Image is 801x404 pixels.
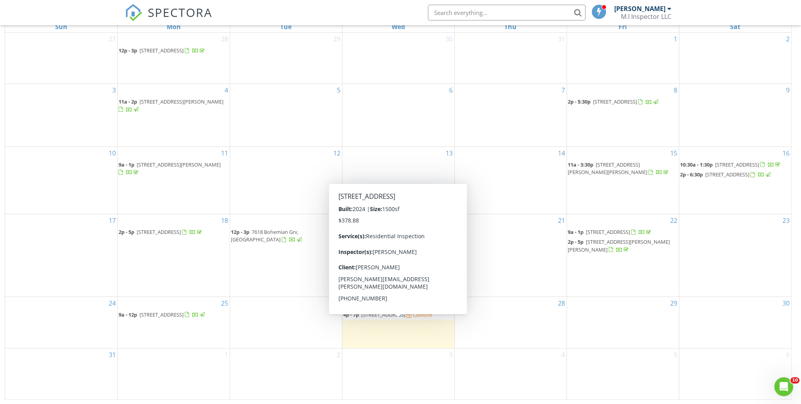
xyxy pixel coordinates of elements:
td: Go to August 14, 2025 [454,146,567,214]
td: Go to July 28, 2025 [117,33,230,84]
span: 9a - 12p [119,311,137,318]
span: [STREET_ADDRESS] [705,171,749,178]
td: Go to August 25, 2025 [117,297,230,348]
a: Sunday [54,21,69,32]
span: 12p - 3p [231,228,249,235]
a: Go to August 8, 2025 [672,84,679,96]
a: Saturday [729,21,742,32]
a: Go to August 25, 2025 [219,297,230,309]
a: 12p - 3p 7618 Bohemian Grv, [GEOGRAPHIC_DATA] [231,228,341,245]
a: Go to August 16, 2025 [781,147,791,159]
a: Go to September 5, 2025 [672,348,679,361]
span: [STREET_ADDRESS][PERSON_NAME][PERSON_NAME] [568,161,647,176]
span: 11a - 3:30p [568,161,593,168]
span: [STREET_ADDRESS][PERSON_NAME] [137,161,221,168]
a: Go to August 19, 2025 [332,214,342,227]
a: Go to August 23, 2025 [781,214,791,227]
a: Go to August 7, 2025 [560,84,567,96]
span: [STREET_ADDRESS] [586,228,630,235]
a: 2p - 5p [STREET_ADDRESS][PERSON_NAME][PERSON_NAME] [568,237,678,254]
a: 4p - 7p [STREET_ADDRESS] [343,311,407,318]
span: [STREET_ADDRESS] [361,311,405,318]
td: Go to August 2, 2025 [679,33,791,84]
td: Go to August 27, 2025 [342,297,454,348]
a: Go to July 31, 2025 [556,33,567,45]
span: 9a - 1p [568,228,584,235]
a: Go to September 4, 2025 [560,348,567,361]
a: 3p - 7p [STREET_ADDRESS][PERSON_NAME] [343,228,445,243]
td: Go to September 2, 2025 [230,348,342,399]
span: [STREET_ADDRESS] [593,98,637,105]
a: 9a - 1p [STREET_ADDRESS][PERSON_NAME] [119,160,229,177]
a: 2p - 5p [STREET_ADDRESS] [119,228,203,235]
a: 9a - 1p [STREET_ADDRESS] [568,228,678,237]
td: Go to August 23, 2025 [679,214,791,297]
a: Go to August 26, 2025 [332,297,342,309]
td: Go to August 17, 2025 [5,214,117,297]
a: Go to September 3, 2025 [448,348,454,361]
a: Go to August 5, 2025 [335,84,342,96]
td: Go to September 6, 2025 [679,348,791,399]
td: Go to September 3, 2025 [342,348,454,399]
a: Go to July 29, 2025 [332,33,342,45]
td: Go to August 11, 2025 [117,146,230,214]
span: 2p - 5:30p [568,98,591,105]
span: 9a - 1p [119,161,134,168]
a: 2p - 5p [STREET_ADDRESS] [119,228,229,237]
a: 4p - 7p [STREET_ADDRESS] Confirm [343,310,453,320]
td: Go to August 8, 2025 [567,84,679,146]
a: 9a - 1p [STREET_ADDRESS][PERSON_NAME] [119,161,221,176]
a: Go to August 11, 2025 [219,147,230,159]
span: 10:30a - 1:30p [680,161,713,168]
span: [STREET_ADDRESS] [715,161,759,168]
td: Go to August 31, 2025 [5,348,117,399]
a: Go to July 27, 2025 [107,33,117,45]
span: 10 [790,377,799,384]
td: Go to September 1, 2025 [117,348,230,399]
a: Friday [617,21,628,32]
a: 2p - 5:30p [STREET_ADDRESS] [568,98,660,105]
a: Tuesday [279,21,293,32]
a: Go to August 3, 2025 [111,84,117,96]
td: Go to August 21, 2025 [454,214,567,297]
td: Go to August 12, 2025 [230,146,342,214]
a: Go to August 1, 2025 [672,33,679,45]
a: Go to August 12, 2025 [332,147,342,159]
a: Go to August 15, 2025 [669,147,679,159]
a: 11a - 3:30p [STREET_ADDRESS][PERSON_NAME][PERSON_NAME] [568,160,678,177]
a: Go to August 13, 2025 [444,147,454,159]
a: Wednesday [390,21,407,32]
td: Go to August 15, 2025 [567,146,679,214]
a: 3p - 7p [STREET_ADDRESS][PERSON_NAME] [343,228,453,245]
a: 11a - 3:30p [STREET_ADDRESS][PERSON_NAME][PERSON_NAME] [568,161,670,176]
iframe: Intercom live chat [774,377,793,396]
td: Go to August 30, 2025 [679,297,791,348]
a: 11a - 2p [STREET_ADDRESS][PERSON_NAME] [119,97,229,114]
a: Go to August 9, 2025 [784,84,791,96]
td: Go to August 5, 2025 [230,84,342,146]
span: 12p - 3p [119,47,137,54]
a: Go to September 2, 2025 [335,348,342,361]
a: Go to September 1, 2025 [223,348,230,361]
a: 10:30a - 1:30p [STREET_ADDRESS] [680,160,791,170]
a: Go to August 22, 2025 [669,214,679,227]
a: 2p - 6:30p [STREET_ADDRESS] [680,170,791,180]
td: Go to August 20, 2025 [342,214,454,297]
span: 2p - 5p [568,238,584,245]
td: Go to September 5, 2025 [567,348,679,399]
a: 9a - 12p [STREET_ADDRESS] [119,310,229,320]
span: 7618 Bohemian Grv, [GEOGRAPHIC_DATA] [231,228,298,243]
td: Go to August 26, 2025 [230,297,342,348]
td: Go to August 1, 2025 [567,33,679,84]
a: Go to August 27, 2025 [444,297,454,309]
td: Go to August 7, 2025 [454,84,567,146]
a: SPECTORA [125,11,212,27]
a: Thursday [503,21,518,32]
a: 2p - 5:30p [STREET_ADDRESS] [568,97,678,107]
div: Confirm [413,312,432,318]
td: Go to August 22, 2025 [567,214,679,297]
a: Go to August 18, 2025 [219,214,230,227]
a: Go to July 28, 2025 [219,33,230,45]
a: 11a - 2p [STREET_ADDRESS][PERSON_NAME] [119,98,223,113]
td: Go to September 4, 2025 [454,348,567,399]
